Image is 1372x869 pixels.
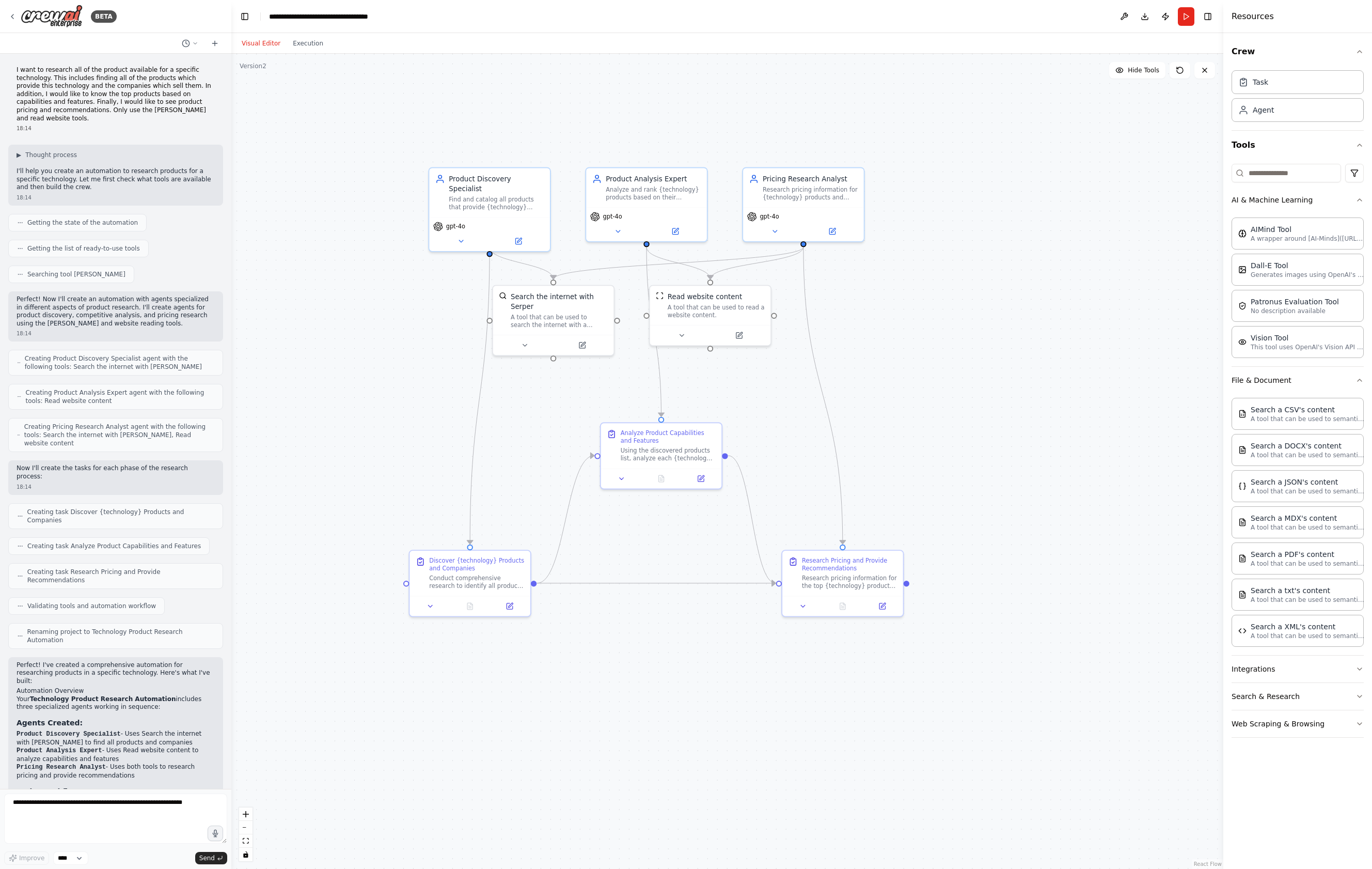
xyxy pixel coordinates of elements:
[17,731,121,738] code: Product Discovery Specialist
[865,600,899,612] button: Open in side panel
[648,226,703,238] button: Open in side panel
[240,62,266,70] div: Version 2
[1251,441,1364,451] div: Search a DOCX's content
[728,451,776,588] g: Edge from 8e83ccd1-4eee-4179-987c-18c0975cafb9 to 223b7ec4-145b-4d25-8da5-9873cbae153d
[1251,260,1364,271] div: Dall-E Tool
[208,826,223,841] button: Click to speak your automation idea
[17,661,215,686] p: Perfect! I've created a comprehensive automation for researching products in a specific technolog...
[1251,405,1364,415] div: Search a CSV's content
[1253,105,1274,115] div: Agent
[1238,482,1247,490] img: JSONSearchTool
[24,423,214,447] span: Creating Pricing Research Analyst agent with the following tools: Search the internet with [PERSO...
[428,167,550,252] div: Product Discovery SpecialistFind and catalog all products that provide {technology} solutions, id...
[25,389,214,405] span: Creating Product Analysis Expert agent with the following tools: Read website content
[17,695,215,711] p: Your includes three specialized agents working in sequence:
[465,247,495,544] g: Edge from db0a5b21-43b9-45fd-bdd4-2ab19ba5b8f9 to c5398205-a218-4588-923e-b0db66c7a87c
[239,834,253,848] button: fit view
[27,270,125,278] span: Searching tool [PERSON_NAME]
[1232,37,1364,66] button: Crew
[1232,66,1364,130] div: Crew
[1238,446,1247,454] img: DOCXSearchTool
[1232,213,1364,366] div: AI & Machine Learning
[17,747,102,754] code: Product Analysis Expert
[802,557,897,572] div: Research Pricing and Provide Recommendations
[1251,307,1339,315] p: No description available
[17,786,215,797] h3: Tasks Workflow:
[1232,10,1274,23] h4: Resources
[1251,343,1364,351] p: This tool uses OpenAI's Vision API to describe the contents of an image.
[239,848,253,861] button: toggle interactivity
[1194,861,1222,867] a: React Flow attribution
[17,718,215,728] h3: Agents Created:
[1232,160,1364,746] div: Tools
[1238,627,1247,635] img: XMLSearchTool
[1251,271,1364,279] p: Generates images using OpenAI's Dall-E model.
[429,557,524,572] div: Discover {technology} Products and Companies
[1251,513,1364,523] div: Search a MDX's content
[27,568,214,584] span: Creating task Research Pricing and Provide Recommendations
[1251,487,1364,495] p: A tool that can be used to semantic search a query from a JSON's content.
[1238,266,1247,274] img: DallETool
[492,285,614,356] div: SerperDevToolSearch the internet with SerperA tool that can be used to search the internet with a...
[763,174,858,184] div: Pricing Research Analyst
[199,854,215,862] span: Send
[239,808,253,821] button: zoom in
[1232,131,1364,160] button: Tools
[449,174,544,194] div: Product Discovery Specialist
[17,194,215,201] div: 18:14
[239,808,253,861] div: React Flow controls
[600,422,722,489] div: Analyze Product Capabilities and FeaturesUsing the discovered products list, analyze each {techno...
[1232,683,1364,710] button: Search & Research
[287,37,329,50] button: Execution
[1232,710,1364,737] button: Web Scraping & Browsing
[1109,62,1165,79] button: Hide Tools
[802,575,897,590] div: Research pricing information for the top {technology} products identified in the previous analysi...
[21,5,83,28] img: Logo
[17,296,215,328] p: Perfect! Now I'll create an automation with agents specialized in different aspects of product re...
[239,821,253,834] button: zoom out
[1238,302,1247,310] img: PatronusEvalTool
[537,451,594,588] g: Edge from c5398205-a218-4588-923e-b0db66c7a87c to 8e83ccd1-4eee-4179-987c-18c0975cafb9
[603,213,622,221] span: gpt-4o
[1238,410,1247,418] img: CSVSearchTool
[91,10,117,23] div: BETA
[606,174,701,184] div: Product Analysis Expert
[446,223,465,230] span: gpt-4o
[705,247,808,279] g: Edge from 357c8456-bcb1-481b-97b0-be842619779e to 83a6375b-91bb-40b3-91be-9d25e1c0e9b1
[27,542,201,550] span: Creating task Analyze Product Capabilities and Features
[555,339,610,351] button: Open in side panel
[235,37,287,50] button: Visual Editor
[763,186,858,201] div: Research pricing information for {technology} products and provide recommendations based on value...
[511,314,608,329] div: A tool that can be used to search the internet with a search_query. Supports different search typ...
[1232,394,1364,655] div: File & Document
[17,747,215,763] li: - Uses Read website content to analyze capabilities and features
[798,247,847,544] g: Edge from 357c8456-bcb1-481b-97b0-be842619779e to 223b7ec4-145b-4d25-8da5-9873cbae153d
[4,851,49,865] button: Improve
[805,226,860,238] button: Open in side panel
[1238,518,1247,526] img: MDXSearchTool
[760,213,779,221] span: gpt-4o
[640,473,682,485] button: No output available
[1251,333,1364,343] div: Vision Tool
[17,151,21,159] span: ▶
[742,167,864,242] div: Pricing Research AnalystResearch pricing information for {technology} products and provide recomm...
[25,151,77,159] span: Thought process
[27,602,156,610] span: Validating tools and automation workflow
[1238,229,1247,238] img: AIMindTool
[668,304,765,319] div: A tool that can be used to read a website content.
[17,687,215,695] h2: Automation Overview
[178,37,202,50] button: Switch to previous chat
[493,600,526,612] button: Open in side panel
[511,292,608,312] div: Search the internet with Serper
[238,9,252,24] button: Hide left sidebar
[1251,549,1364,560] div: Search a PDF's content
[27,508,214,524] span: Creating task Discover {technology} Products and Companies
[429,575,524,590] div: Conduct comprehensive research to identify all products that provide {technology} solutions. Sear...
[1251,224,1364,235] div: AIMind Tool
[1251,297,1339,307] div: Patronus Evaluation Tool
[1251,622,1364,632] div: Search a XML's content
[449,600,491,612] button: No output available
[17,764,106,771] code: Pricing Research Analyst
[408,550,531,617] div: Discover {technology} Products and CompaniesConduct comprehensive research to identify all produc...
[449,196,544,211] div: Find and catalog all products that provide {technology} solutions, identifying the companies that...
